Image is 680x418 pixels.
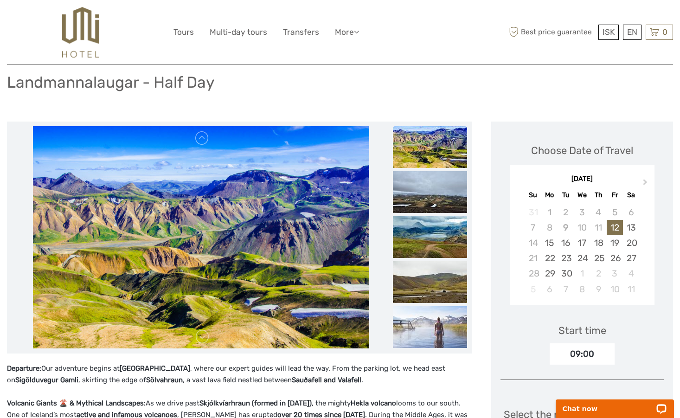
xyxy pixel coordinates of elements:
div: Choose Tuesday, September 30th, 2025 [558,266,574,281]
div: Not available Sunday, September 28th, 2025 [525,266,541,281]
strong: Skjólkvíarhraun (formed in [DATE]) [199,399,312,407]
strong: Departure: [7,364,41,373]
div: Choose Wednesday, September 24th, 2025 [574,251,590,266]
div: Not available Friday, September 5th, 2025 [607,205,623,220]
div: EN [623,25,642,40]
div: Th [590,189,607,201]
div: Not available Sunday, September 21st, 2025 [525,251,541,266]
p: Our adventure begins at , where our expert guides will lead the way. From the parking lot, we hea... [7,363,472,386]
div: Choose Friday, September 12th, 2025 [607,220,623,235]
div: Choose Thursday, September 18th, 2025 [590,235,607,251]
button: Next Month [639,177,654,192]
div: Not available Monday, September 8th, 2025 [541,220,558,235]
div: month 2025-09 [513,205,651,297]
div: Choose Saturday, September 13th, 2025 [623,220,639,235]
div: Not available Monday, September 1st, 2025 [541,205,558,220]
div: Choose Wednesday, October 8th, 2025 [574,282,590,297]
strong: Sölvahraun [146,376,183,384]
img: af82ebbe9ace49e98002aff6c6881f94_slider_thumbnail.jpeg [393,171,467,213]
div: Not available Wednesday, September 10th, 2025 [574,220,590,235]
div: Start time [558,323,606,338]
div: Choose Saturday, September 20th, 2025 [623,235,639,251]
div: Sa [623,189,639,201]
span: ISK [603,27,615,37]
div: Not available Saturday, September 6th, 2025 [623,205,639,220]
div: Choose Wednesday, October 1st, 2025 [574,266,590,281]
img: 28001232781546dfa0e8cf2d5530e352_slider_thumbnail.jpeg [393,306,467,348]
div: Choose Friday, September 26th, 2025 [607,251,623,266]
div: Choose Saturday, September 27th, 2025 [623,251,639,266]
span: 0 [661,27,669,37]
div: Choose Tuesday, September 16th, 2025 [558,235,574,251]
strong: Volcanic Giants 🌋 & Mythical Landscapes: [7,399,146,407]
strong: [GEOGRAPHIC_DATA] [120,364,190,373]
div: We [574,189,590,201]
div: Choose Friday, September 19th, 2025 [607,235,623,251]
div: Not available Sunday, September 7th, 2025 [525,220,541,235]
div: Choose Thursday, September 25th, 2025 [590,251,607,266]
a: Tours [173,26,194,39]
div: Tu [558,189,574,201]
span: Best price guarantee [507,25,596,40]
iframe: LiveChat chat widget [550,389,680,418]
div: Not available Sunday, August 31st, 2025 [525,205,541,220]
div: Choose Monday, September 22nd, 2025 [541,251,558,266]
div: Choose Saturday, October 4th, 2025 [623,266,639,281]
div: Choose Thursday, October 9th, 2025 [590,282,607,297]
strong: Sauðafell and Valafell [292,376,361,384]
h1: Landmannalaugar - Half Day [7,73,215,92]
a: Transfers [283,26,319,39]
div: Not available Sunday, October 5th, 2025 [525,282,541,297]
strong: Sigölduvegur Gamli [15,376,78,384]
img: b796217135384240980d9f70ff66c4f1_slider_thumbnail.jpg [393,261,467,303]
div: Choose Date of Travel [531,143,633,158]
div: Not available Tuesday, September 2nd, 2025 [558,205,574,220]
div: Choose Friday, October 10th, 2025 [607,282,623,297]
div: Not available Wednesday, September 3rd, 2025 [574,205,590,220]
div: Choose Friday, October 3rd, 2025 [607,266,623,281]
div: Choose Thursday, October 2nd, 2025 [590,266,607,281]
img: b7a5bc85c00148419f527d29c5f55a42_slider_thumbnail.jpeg [393,126,467,168]
img: 526-1e775aa5-7374-4589-9d7e-5793fb20bdfc_logo_big.jpg [62,7,99,58]
div: Choose Saturday, October 11th, 2025 [623,282,639,297]
div: Not available Sunday, September 14th, 2025 [525,235,541,251]
div: Choose Monday, September 29th, 2025 [541,266,558,281]
div: [DATE] [510,174,654,184]
div: Choose Monday, September 15th, 2025 [541,235,558,251]
strong: Hekla volcano [351,399,396,407]
div: Choose Wednesday, September 17th, 2025 [574,235,590,251]
div: Not available Tuesday, September 9th, 2025 [558,220,574,235]
div: Not available Thursday, September 4th, 2025 [590,205,607,220]
div: Choose Tuesday, October 7th, 2025 [558,282,574,297]
a: More [335,26,359,39]
img: 451dfd001fc64e4b8dacc846ab0d6dc0_slider_thumbnail.jpeg [393,216,467,258]
div: Choose Monday, October 6th, 2025 [541,282,558,297]
div: Mo [541,189,558,201]
div: Fr [607,189,623,201]
img: b7a5bc85c00148419f527d29c5f55a42_main_slider.jpeg [33,126,369,349]
a: Multi-day tours [210,26,267,39]
div: Not available Thursday, September 11th, 2025 [590,220,607,235]
div: Su [525,189,541,201]
div: Choose Tuesday, September 23rd, 2025 [558,251,574,266]
div: 09:00 [550,343,615,365]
